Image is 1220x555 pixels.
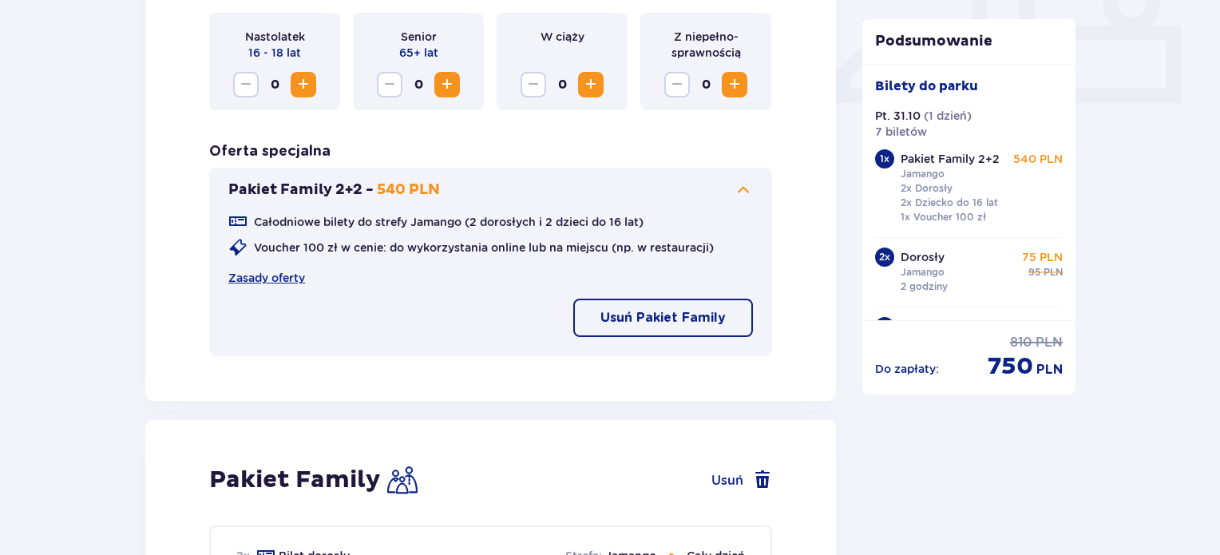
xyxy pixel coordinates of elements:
p: Jamango [901,265,945,279]
h3: Oferta specjalna [209,142,331,161]
img: Family Icon [387,465,418,495]
p: Pakiet Family 2+2 [901,151,1000,167]
p: Pt. 31.10 [875,108,921,124]
p: Jamango [901,167,945,181]
button: Zwiększ [578,72,604,97]
button: Zmniejsz [233,72,259,97]
p: 16 - 18 lat [248,45,301,61]
button: Pakiet Family 2+2 -540 PLN [228,180,753,200]
p: Podsumowanie [862,32,1076,51]
p: 2x Dorosły 2x Dziecko do 16 lat 1x Voucher 100 zł [901,181,998,224]
button: Zmniejsz [377,72,402,97]
p: Senior [401,29,437,45]
p: 540 PLN [1013,151,1063,167]
p: 60 PLN [1021,319,1063,335]
p: Z niepełno­sprawnością [653,29,759,61]
button: Zwiększ [722,72,747,97]
span: 95 [1028,265,1040,279]
div: 1 x [875,317,894,336]
span: PLN [1036,334,1063,351]
span: 750 [988,351,1033,382]
span: PLN [1036,361,1063,379]
button: Zmniejsz [521,72,546,97]
p: Bilety do parku [875,77,978,95]
button: Usuń Pakiet Family [573,299,753,337]
button: Usuń [711,470,772,490]
p: 7 biletów [875,124,927,140]
span: 0 [693,72,719,97]
p: W ciąży [541,29,584,45]
h2: Pakiet Family [209,465,381,495]
p: Do zapłaty : [875,361,939,377]
span: 0 [549,72,575,97]
div: 1 x [875,149,894,168]
p: Całodniowe bilety do strefy Jamango (2 dorosłych i 2 dzieci do 16 lat) [254,214,644,230]
p: 2 godziny [901,279,948,294]
p: Voucher 100 zł w cenie: do wykorzystania online lub na miejscu (np. w restauracji) [254,240,714,256]
span: 810 [1010,334,1032,351]
p: ( 1 dzień ) [924,108,972,124]
a: Zasady oferty [228,270,305,286]
button: Zwiększ [291,72,316,97]
p: 75 PLN [1022,249,1063,265]
button: Zmniejsz [664,72,690,97]
p: Usuń Pakiet Family [600,309,726,327]
p: 540 PLN [377,180,440,200]
span: 0 [406,72,431,97]
p: Pakiet Family 2+2 - [228,180,374,200]
p: Dorosły [901,249,945,265]
button: Zwiększ [434,72,460,97]
p: Nastolatek [245,29,305,45]
p: Dziecko do 16 lat [901,319,996,335]
span: 0 [262,72,287,97]
span: PLN [1044,265,1063,279]
p: 65+ lat [399,45,438,61]
div: 2 x [875,248,894,267]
